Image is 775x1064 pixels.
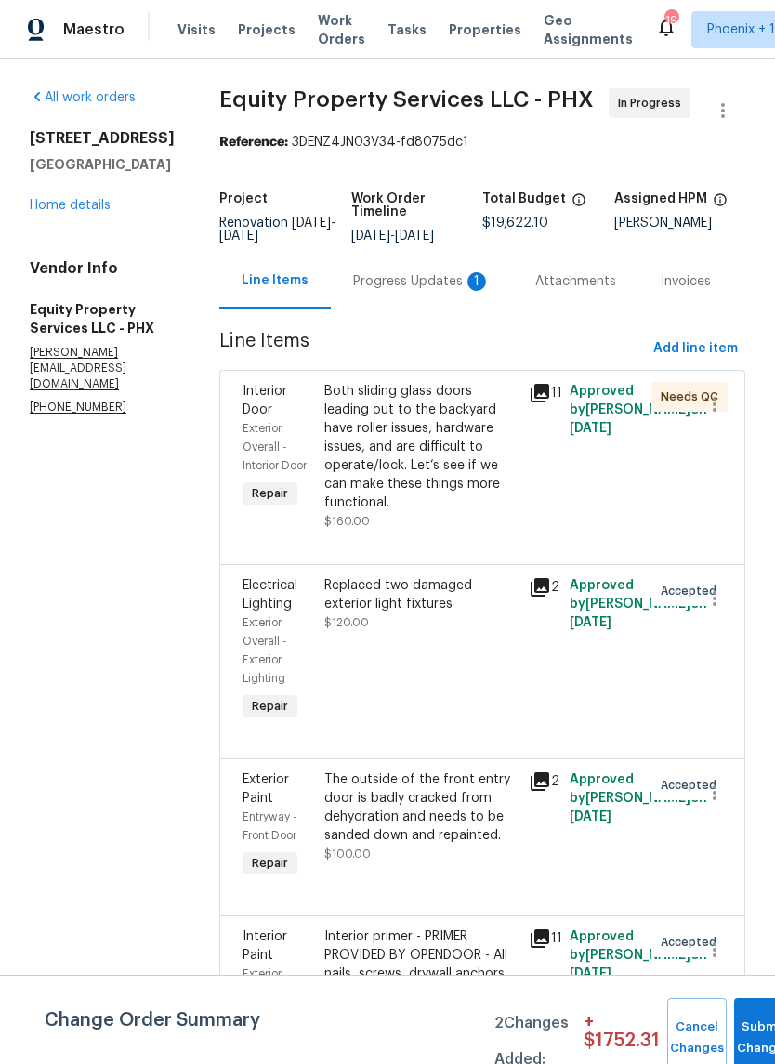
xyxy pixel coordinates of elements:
[30,155,175,174] h5: [GEOGRAPHIC_DATA]
[30,300,175,337] h5: Equity Property Services LLC - PHX
[529,382,558,404] div: 11
[449,20,521,39] span: Properties
[387,23,427,36] span: Tasks
[535,272,616,291] div: Attachments
[219,136,288,149] b: Reference:
[482,217,548,230] span: $19,622.10
[570,967,611,980] span: [DATE]
[529,927,558,950] div: 11
[707,20,775,39] span: Phoenix + 1
[661,272,711,291] div: Invoices
[242,271,309,290] div: Line Items
[482,192,566,205] h5: Total Budget
[653,337,738,361] span: Add line item
[661,582,724,600] span: Accepted
[292,217,331,230] span: [DATE]
[661,933,724,952] span: Accepted
[661,388,726,406] span: Needs QC
[661,776,724,795] span: Accepted
[243,773,289,805] span: Exterior Paint
[318,11,365,48] span: Work Orders
[244,854,296,873] span: Repair
[570,773,707,823] span: Approved by [PERSON_NAME] on
[324,617,369,628] span: $120.00
[676,1017,717,1059] span: Cancel Changes
[238,20,296,39] span: Projects
[570,810,611,823] span: [DATE]
[30,347,126,390] chrome_annotation: [PERSON_NAME][EMAIL_ADDRESS][DOMAIN_NAME]
[30,259,175,278] h4: Vendor Info
[324,516,370,527] span: $160.00
[544,11,633,48] span: Geo Assignments
[351,230,434,243] span: -
[244,484,296,503] span: Repair
[713,192,728,217] span: The hpm assigned to this work order.
[324,770,518,845] div: The outside of the front entry door is badly cracked from dehydration and needs to be sanded down...
[30,129,175,148] h2: [STREET_ADDRESS]
[570,616,611,629] span: [DATE]
[243,579,297,611] span: Electrical Lighting
[351,230,390,243] span: [DATE]
[243,811,297,841] span: Entryway - Front Door
[570,579,707,629] span: Approved by [PERSON_NAME] on
[30,91,136,104] a: All work orders
[219,230,258,243] span: [DATE]
[395,230,434,243] span: [DATE]
[467,272,486,291] div: 1
[570,422,611,435] span: [DATE]
[30,199,111,212] a: Home details
[30,401,126,414] chrome_annotation: [PHONE_NUMBER]
[353,272,491,291] div: Progress Updates
[219,88,594,111] span: Equity Property Services LLC - PHX
[244,697,296,716] span: Repair
[219,133,745,151] div: 3DENZ4JN03V34-fd8075dc1
[219,217,335,243] span: Renovation
[570,385,707,435] span: Approved by [PERSON_NAME] on
[324,848,371,860] span: $100.00
[243,968,308,1017] span: Exterior Overall - Overall Paint
[646,332,745,366] button: Add line item
[570,930,707,980] span: Approved by [PERSON_NAME] on
[618,94,689,112] span: In Progress
[219,332,646,366] span: Line Items
[63,20,125,39] span: Maestro
[614,192,707,205] h5: Assigned HPM
[614,217,746,230] div: [PERSON_NAME]
[219,217,335,243] span: -
[664,11,677,30] div: 19
[571,192,586,217] span: The total cost of line items that have been proposed by Opendoor. This sum includes line items th...
[177,20,216,39] span: Visits
[219,192,268,205] h5: Project
[243,930,287,962] span: Interior Paint
[529,576,558,598] div: 2
[324,576,518,613] div: Replaced two damaged exterior light fixtures
[243,423,307,471] span: Exterior Overall - Interior Door
[324,382,518,512] div: Both sliding glass doors leading out to the backyard have roller issues, hardware issues, and are...
[529,770,558,793] div: 2
[243,385,287,416] span: Interior Door
[351,192,483,218] h5: Work Order Timeline
[243,617,287,684] span: Exterior Overall - Exterior Lighting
